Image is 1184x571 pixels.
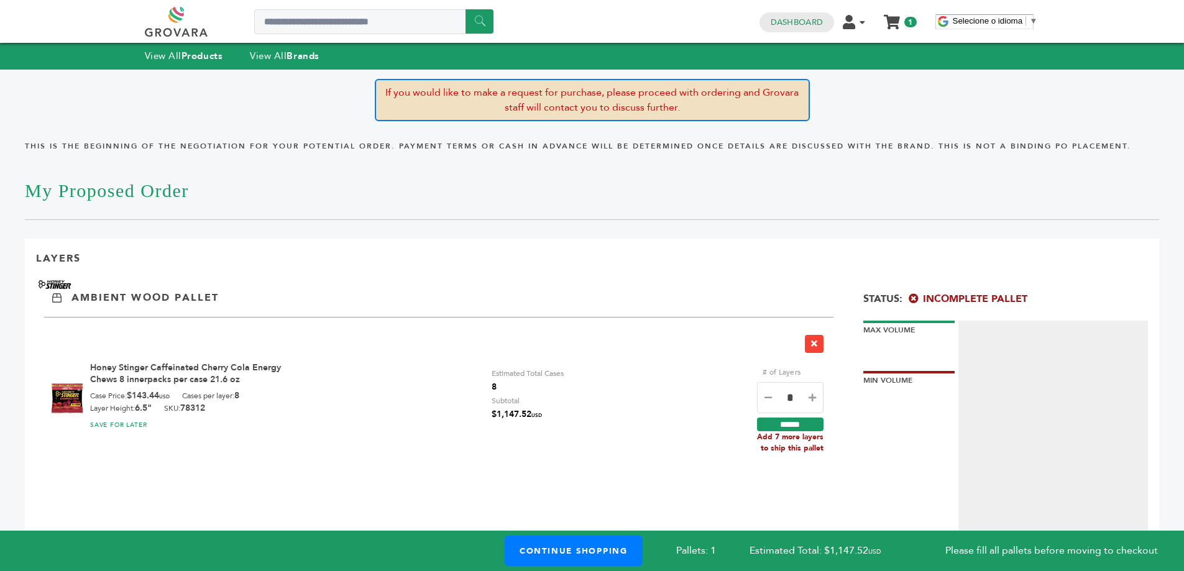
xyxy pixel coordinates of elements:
[757,431,824,454] div: Add 7 more layers to ship this pallet
[884,11,899,24] a: My Cart
[953,16,1038,25] a: Selecione o idioma​
[254,9,493,34] input: Search a product or brand...
[234,390,239,401] b: 8
[375,79,810,121] p: If you would like to make a request for purchase, please proceed with ordering and Grovara staff ...
[757,365,807,379] label: # of Layers
[25,161,1159,220] h1: My Proposed Order
[1029,16,1037,25] span: ▼
[505,536,643,566] a: Continue Shopping
[750,544,914,557] span: Estimated Total: $1,147.52
[181,50,223,62] strong: Products
[492,367,564,394] div: Estimated Total Cases
[771,17,823,28] a: Dashboard
[863,285,1148,306] div: Status:
[676,544,716,557] span: Pallets: 1
[863,321,955,336] div: Max Volume
[945,544,1158,557] span: Please fill all pallets before moving to checkout
[531,412,542,419] span: USD
[909,292,1027,306] span: Incomplete Pallet
[182,390,239,403] div: Cases per layer:
[180,402,205,414] b: 78312
[135,402,152,414] b: 6.5"
[164,403,205,414] div: SKU:
[287,50,319,62] strong: Brands
[36,279,73,290] img: Brand Name
[90,390,170,403] div: Case Price:
[145,50,223,62] a: View AllProducts
[25,141,1159,161] h4: This is the beginning of the negotiation for your potential order. Payment terms or cash in advan...
[71,291,219,304] p: Ambient Wood Pallet
[52,293,62,303] img: Ambient
[250,50,319,62] a: View AllBrands
[863,371,955,386] div: Min Volume
[904,17,916,27] span: 1
[492,380,564,394] span: 8
[868,547,881,556] span: USD
[953,16,1023,25] span: Selecione o idioma
[492,408,542,423] span: $1,147.52
[127,390,170,401] b: $143.44
[90,403,152,414] div: Layer Height:
[36,252,81,265] p: Layers
[90,362,281,386] a: Honey Stinger Caffeinated Cherry Cola Energy Chews 8 innerpacks per case 21.6 oz
[159,393,170,400] span: USD
[492,394,542,423] div: Subtotal
[90,421,147,429] a: SAVE FOR LATER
